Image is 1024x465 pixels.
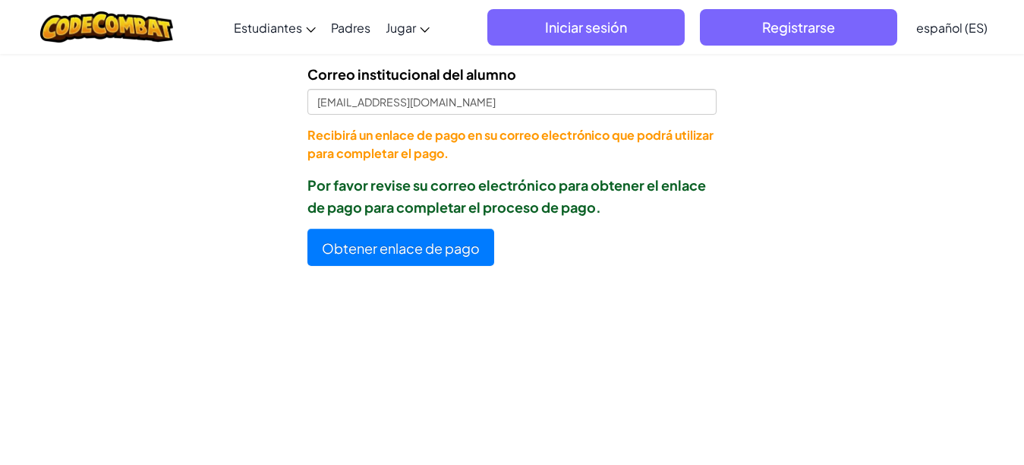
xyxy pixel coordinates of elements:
font: Padres [331,20,370,36]
font: español (ES) [916,20,988,36]
button: Obtener enlace de pago [307,229,494,266]
font: Iniciar sesión [545,18,627,36]
a: Estudiantes [226,7,323,48]
a: Jugar [378,7,437,48]
font: Obtener enlace de pago [322,239,480,257]
font: Recibirá un enlace de pago en su correo electrónico que podrá utilizar para completar el pago. [307,127,714,161]
font: Registrarse [762,18,835,36]
font: Jugar [386,20,416,36]
font: Por favor revise su correo electrónico para obtener el enlace de pago para completar el proceso d... [307,176,706,216]
button: Iniciar sesión [487,9,685,46]
img: Logotipo de CodeCombat [40,11,173,43]
button: Registrarse [700,9,897,46]
font: Estudiantes [234,20,302,36]
a: Padres [323,7,378,48]
a: español (ES) [909,7,995,48]
font: Correo institucional del alumno [307,65,516,83]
